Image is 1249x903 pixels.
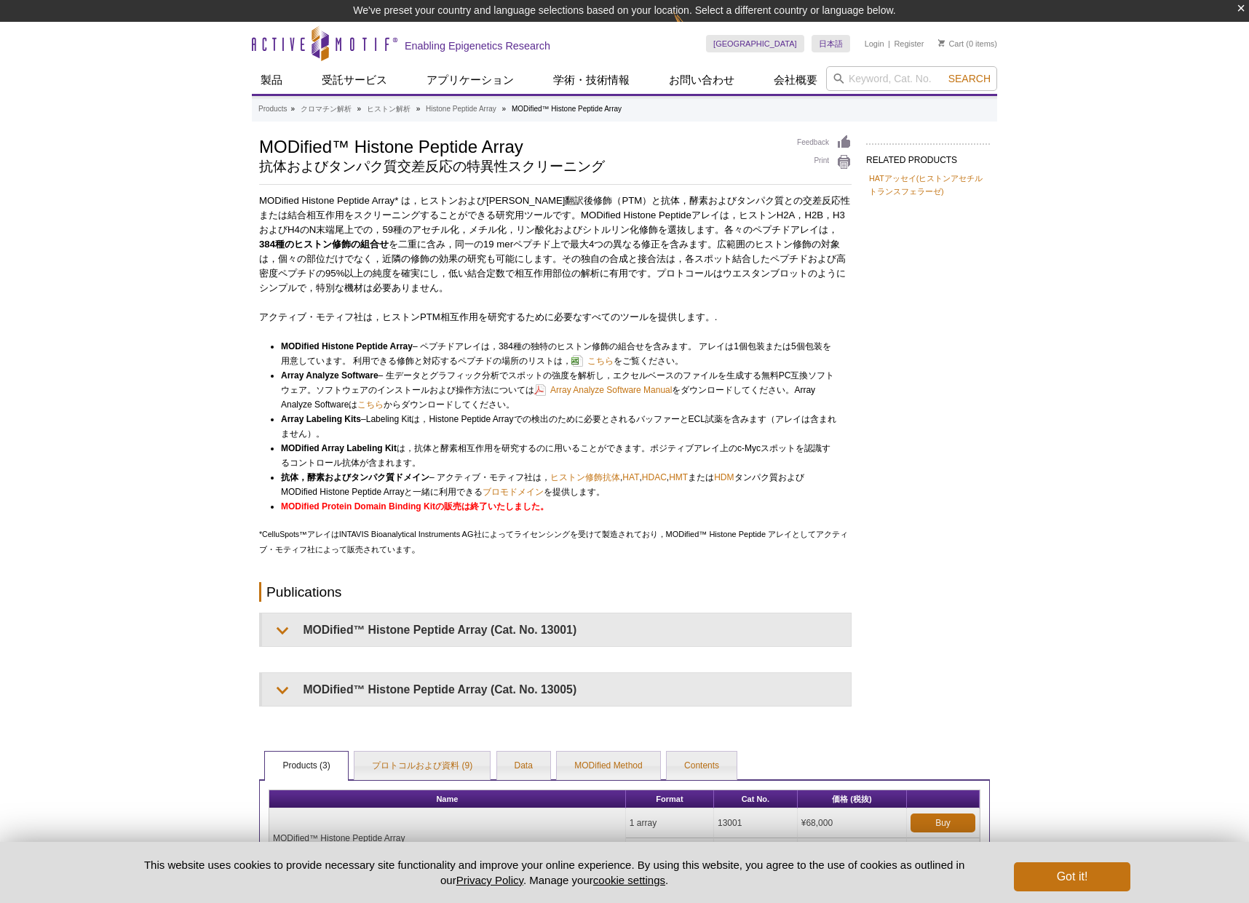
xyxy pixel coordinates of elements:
[483,485,544,499] a: ブロモドメイン
[325,268,344,279] span: 95%
[281,414,361,424] strong: Array Labeling Kits
[262,673,851,706] summary: MODified™ Histone Peptide Array (Cat. No. 13005)
[869,172,987,198] a: HATアッセイ(ヒストンアセチルトランスフェラーゼ)
[512,105,622,113] li: MODified™ Histone Peptide Array
[357,397,384,412] a: こちら
[804,210,823,220] span: H2B
[833,210,845,220] span: H3
[622,195,642,206] span: PTM
[265,752,347,781] a: Products (3)
[667,752,737,781] a: Contents
[281,472,550,482] span: – アクティブ・モティフ社は，
[281,385,815,410] span: Array Analyze Software
[258,103,287,116] a: Products
[426,103,496,116] a: Histone Peptide Array
[281,487,404,497] span: MODified Histone Peptide Array
[639,472,641,482] span: ,
[259,195,850,293] span: MODified Histone Peptide Array* は，ヒストンおよび[PERSON_NAME]翻訳後修飾（ ）と抗体，酵素およびタンパク質との交差反応性または結合相互作用をスクリー...
[281,370,378,381] strong: Array Analyze Software
[888,35,890,52] li: |
[669,472,688,482] span: HMT
[290,105,295,113] li: »
[798,790,907,808] th: 価格 (税抜)
[544,487,605,497] span: を提供します。
[281,414,836,439] span: – は， での検出のために必要とされるバッファーと 試薬を含みます（アレイは含まれません）。
[281,472,429,482] strong: 抗体，酵素およびタンパク質ドメイン
[798,808,907,838] td: ¥68,000
[483,239,513,250] span: 19 mer
[416,105,421,113] li: »
[281,472,804,497] span: タンパク質および と一緒に利用できる
[626,808,714,838] td: 1 array
[779,370,791,381] span: PC
[259,582,852,602] h2: Publications
[865,39,884,49] a: Login
[420,311,440,322] span: PTM
[938,39,964,49] a: Cart
[689,414,705,424] span: ECL
[259,160,782,173] h2: 抗体およびタンパク質交差反応の特異性スクリーニング
[777,210,796,220] span: H2A
[581,210,691,220] span: MODified Histone Peptide
[714,808,798,838] td: 13001
[405,39,550,52] h2: Enabling Epigenetics Research
[357,399,384,410] span: こちら
[660,66,743,94] a: お問い合わせ
[262,613,851,646] summary: MODified™ Histone Peptide Array (Cat. No. 13001)
[367,103,411,116] a: ヒストン解析
[544,66,638,94] a: 学術・技術情報
[642,472,667,482] span: HDAC
[938,35,997,52] li: (0 items)
[259,530,848,554] span: アレイは 社によってライセンシングを受けて製造されており，MODified™ Histone Peptide アレイとしてアクティブ・モティフ社によって販売されています
[737,443,761,453] span: c-Myc
[313,66,396,94] a: 受託サービス
[534,381,672,399] a: Array Analyze Software Manual
[252,66,291,94] a: 製品
[281,443,397,453] strong: MODified Array Labeling Kit
[411,543,421,554] span: 。
[866,143,990,170] h2: RELATED PRODUCTS
[620,472,622,482] span: ,
[281,501,549,512] strong: MODified Protein Domain Binding Kitの販売は終了いたしました。
[550,470,620,485] a: ヒストン修飾抗体
[797,135,852,151] a: Feedback
[714,472,734,482] span: HDM
[673,11,712,45] img: Change Here
[269,808,626,868] td: MODified™ Histone Peptide Array
[798,838,907,868] td: ¥272,000
[734,341,739,351] span: 1
[259,530,307,538] span: *CelluSpots™
[339,530,474,538] span: INTAVIS Bioanalytical Instruments AG
[765,66,826,94] a: 会社概要
[281,341,413,351] strong: MODified Histone Peptide Array
[456,874,523,886] a: Privacy Policy
[418,66,523,94] a: アプリケーション
[269,790,626,808] th: Name
[622,472,639,482] span: HAT
[948,73,991,84] span: Search
[357,105,362,113] li: »
[384,399,515,410] span: からダウンロードしてください。
[499,341,513,351] span: 384
[309,224,317,235] span: N
[571,352,614,370] a: こちら
[791,341,796,351] span: 5
[354,752,490,781] a: プロトコルおよび資料 (9)
[622,470,639,485] a: HAT
[669,470,688,485] a: HMT
[301,103,352,116] a: クロマチン解析
[550,385,672,395] span: Array Analyze Software Manual
[589,239,594,250] span: 4
[614,356,683,366] span: をご覧ください。
[714,838,798,868] td: 13005
[944,72,995,85] button: Search
[911,814,975,832] a: Buy
[259,239,389,250] strong: 384種のヒストン修飾の組合せ
[502,105,507,113] li: »
[587,356,614,366] span: こちら
[288,224,300,235] span: H4
[938,39,945,47] img: Your Cart
[382,224,393,235] span: 59
[714,790,798,808] th: Cat No.
[281,385,815,410] span: をダウンロードしてください。 は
